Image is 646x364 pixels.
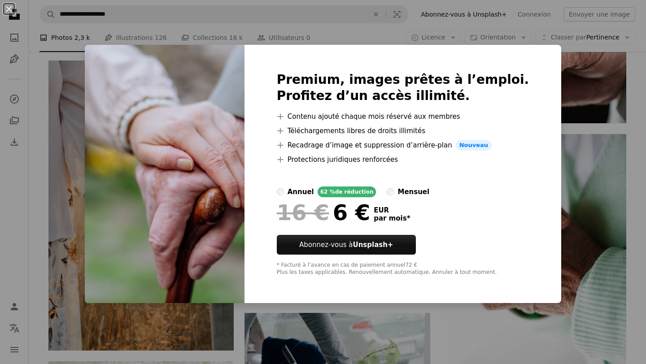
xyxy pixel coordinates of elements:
[374,214,410,222] span: par mois *
[318,186,376,197] div: 62 % de réduction
[277,188,284,195] input: annuel62 %de réduction
[277,262,529,276] div: * Facturé à l’avance en cas de paiement annuel 72 € Plus les taxes applicables. Renouvellement au...
[277,140,529,151] li: Recadrage d’image et suppression d’arrière-plan
[277,72,529,104] h2: Premium, images prêtes à l’emploi. Profitez d’un accès illimité.
[387,188,394,195] input: mensuel
[85,45,244,303] img: premium_photo-1663100493236-a21e4e1121e6
[353,241,393,249] strong: Unsplash+
[277,201,329,224] span: 16 €
[277,154,529,165] li: Protections juridiques renforcées
[397,186,429,197] div: mensuel
[277,201,370,224] div: 6 €
[277,235,416,255] button: Abonnez-vous àUnsplash+
[456,140,492,151] span: Nouveau
[277,111,529,122] li: Contenu ajouté chaque mois réservé aux membres
[374,206,410,214] span: EUR
[277,126,529,136] li: Téléchargements libres de droits illimités
[288,186,314,197] div: annuel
